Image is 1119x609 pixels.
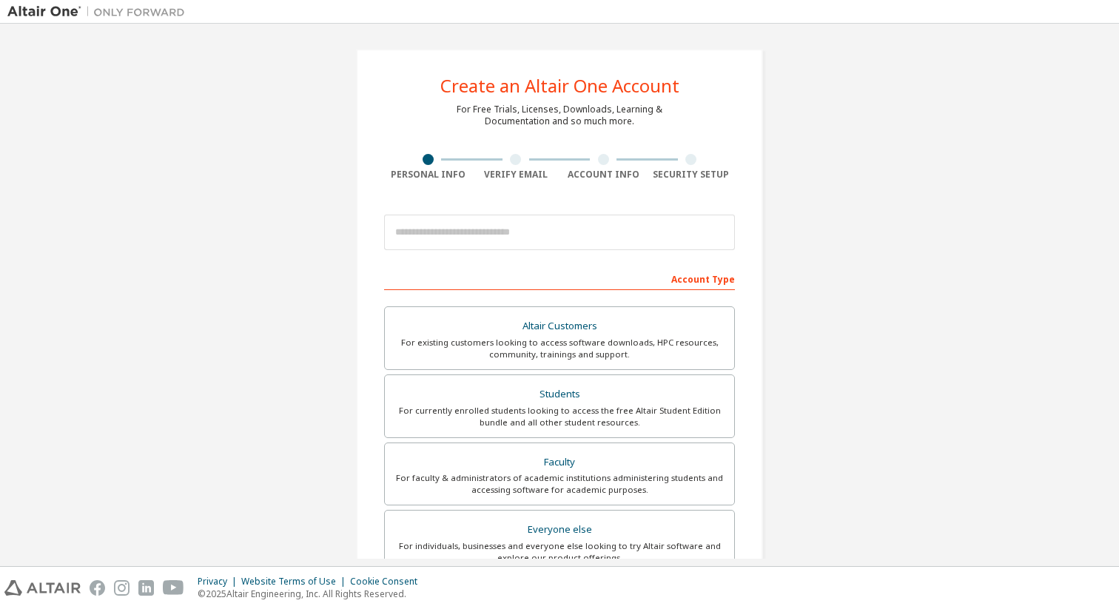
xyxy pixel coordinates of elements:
div: For existing customers looking to access software downloads, HPC resources, community, trainings ... [394,337,725,360]
div: Faculty [394,452,725,473]
div: Account Type [384,266,735,290]
div: For currently enrolled students looking to access the free Altair Student Edition bundle and all ... [394,405,725,428]
img: facebook.svg [90,580,105,596]
div: For Free Trials, Licenses, Downloads, Learning & Documentation and so much more. [457,104,662,127]
div: Students [394,384,725,405]
div: For faculty & administrators of academic institutions administering students and accessing softwa... [394,472,725,496]
div: For individuals, businesses and everyone else looking to try Altair software and explore our prod... [394,540,725,564]
img: youtube.svg [163,580,184,596]
div: Security Setup [648,169,736,181]
p: © 2025 Altair Engineering, Inc. All Rights Reserved. [198,588,426,600]
div: Verify Email [472,169,560,181]
div: Account Info [559,169,648,181]
div: Everyone else [394,519,725,540]
div: Create an Altair One Account [440,77,679,95]
div: Altair Customers [394,316,725,337]
img: altair_logo.svg [4,580,81,596]
img: instagram.svg [114,580,130,596]
div: Privacy [198,576,241,588]
img: Altair One [7,4,192,19]
div: Website Terms of Use [241,576,350,588]
div: Personal Info [384,169,472,181]
img: linkedin.svg [138,580,154,596]
div: Cookie Consent [350,576,426,588]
